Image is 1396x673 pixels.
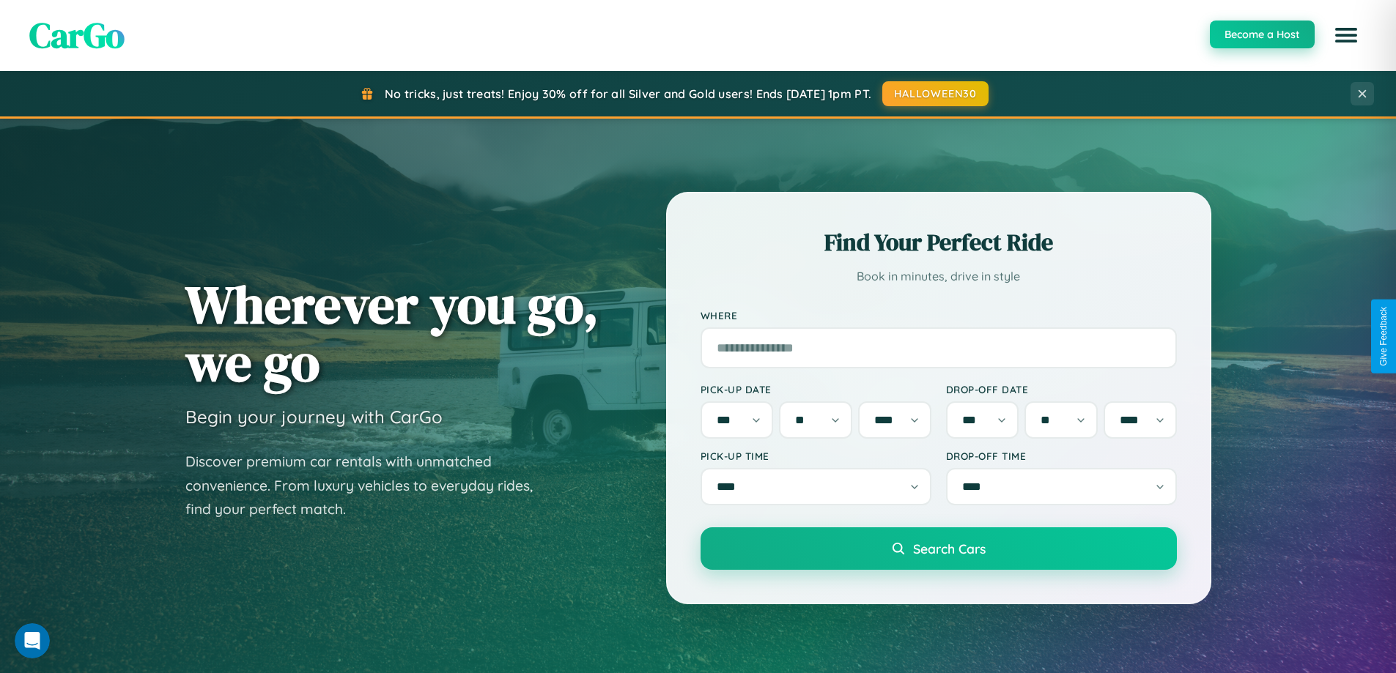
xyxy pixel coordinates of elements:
[1326,15,1367,56] button: Open menu
[15,623,50,658] iframe: Intercom live chat
[701,309,1177,321] label: Where
[185,406,443,428] h3: Begin your journey with CarGo
[701,383,931,395] label: Pick-up Date
[185,275,599,391] h1: Wherever you go, we go
[1210,21,1315,48] button: Become a Host
[385,86,871,101] span: No tricks, just treats! Enjoy 30% off for all Silver and Gold users! Ends [DATE] 1pm PT.
[701,226,1177,259] h2: Find Your Perfect Ride
[701,527,1177,570] button: Search Cars
[913,540,986,557] span: Search Cars
[882,81,989,106] button: HALLOWEEN30
[29,11,125,59] span: CarGo
[185,450,552,521] p: Discover premium car rentals with unmatched convenience. From luxury vehicles to everyday rides, ...
[701,450,931,462] label: Pick-up Time
[946,383,1177,395] label: Drop-off Date
[946,450,1177,462] label: Drop-off Time
[701,266,1177,287] p: Book in minutes, drive in style
[1378,307,1389,366] div: Give Feedback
